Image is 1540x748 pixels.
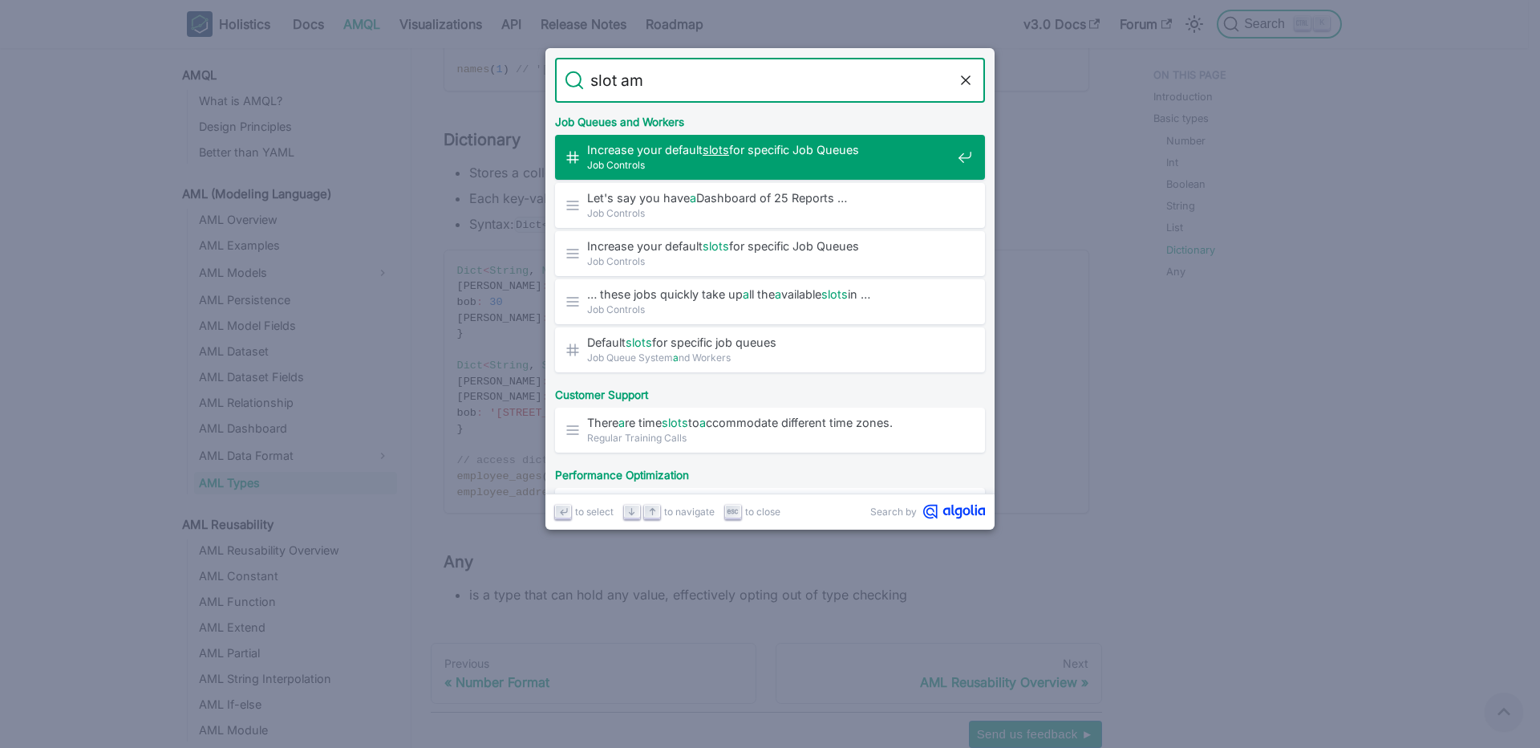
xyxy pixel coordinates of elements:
[743,287,749,301] mark: a
[870,504,985,519] a: Search byAlgolia
[587,415,951,430] span: There re time to ccommodate different time zones.
[552,103,988,135] div: Job Queues and Workers
[555,135,985,180] a: Increase your defaultslotsfor specific Job Queues​Job Controls
[626,335,652,349] mark: slots
[821,287,848,301] mark: slots
[587,254,951,269] span: Job Controls
[555,183,985,228] a: Let's say you haveaDashboard of 25 Reports …Job Controls
[690,191,696,205] mark: a
[587,142,951,157] span: Increase your default for specific Job Queues​
[727,506,739,518] svg: Escape key
[923,504,985,519] svg: Algolia
[587,238,951,254] span: Increase your default for specific Job Queues
[587,190,951,205] span: Let's say you have Dashboard of 25 Reports …
[587,287,951,302] span: … these jobs quickly take up ll the vailable in …
[555,279,985,324] a: … these jobs quickly take upall theavailableslotsin …Job Controls
[587,335,951,350] span: Default for specific job queues​
[557,506,569,518] svg: Enter key
[555,231,985,276] a: Increase your defaultslotsfor specific Job QueuesJob Controls
[662,416,688,429] mark: slots
[587,157,951,173] span: Job Controls
[703,143,729,157] mark: slots
[587,430,951,445] span: Regular Training Calls
[664,504,715,519] span: to navigate
[587,350,951,365] span: Job Queue System nd Workers
[745,504,780,519] span: to close
[626,506,638,518] svg: Arrow down
[555,327,985,372] a: Defaultslotsfor specific job queues​Job Queue Systemand Workers
[775,287,781,301] mark: a
[555,488,985,533] a: … query job that takes upa slotin your tenant …Tips to improve reporting performance
[584,58,956,103] input: Search docs
[699,416,706,429] mark: a
[956,71,975,90] button: Clear the query
[673,352,679,364] mark: a
[552,376,988,408] div: Customer Support
[552,456,988,488] div: Performance Optimization
[646,506,659,518] svg: Arrow up
[618,416,625,429] mark: a
[587,205,951,221] span: Job Controls
[575,504,614,519] span: to select
[870,504,917,519] span: Search by
[555,408,985,453] a: Thereare timeslotstoaccommodate different time zones.Regular Training Calls
[587,302,951,317] span: Job Controls
[703,239,729,253] mark: slots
